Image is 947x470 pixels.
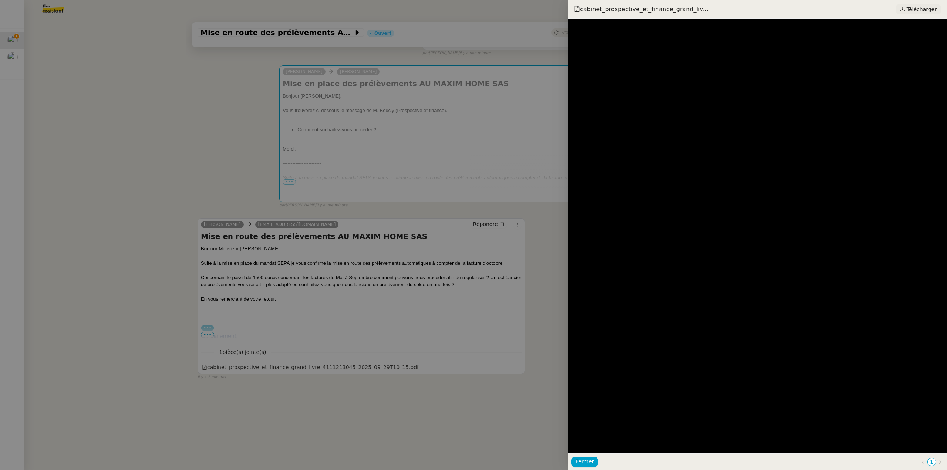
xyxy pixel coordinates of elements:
[576,457,594,466] span: Fermer
[907,4,937,14] span: Télécharger
[571,457,598,467] button: Fermer
[928,458,936,466] a: 1
[927,458,936,466] li: 1
[896,4,941,14] a: Télécharger
[936,458,944,466] button: Page suivante
[919,458,927,466] button: Page précédente
[574,5,708,13] span: cabinet_prospective_et_finance_grand_liv...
